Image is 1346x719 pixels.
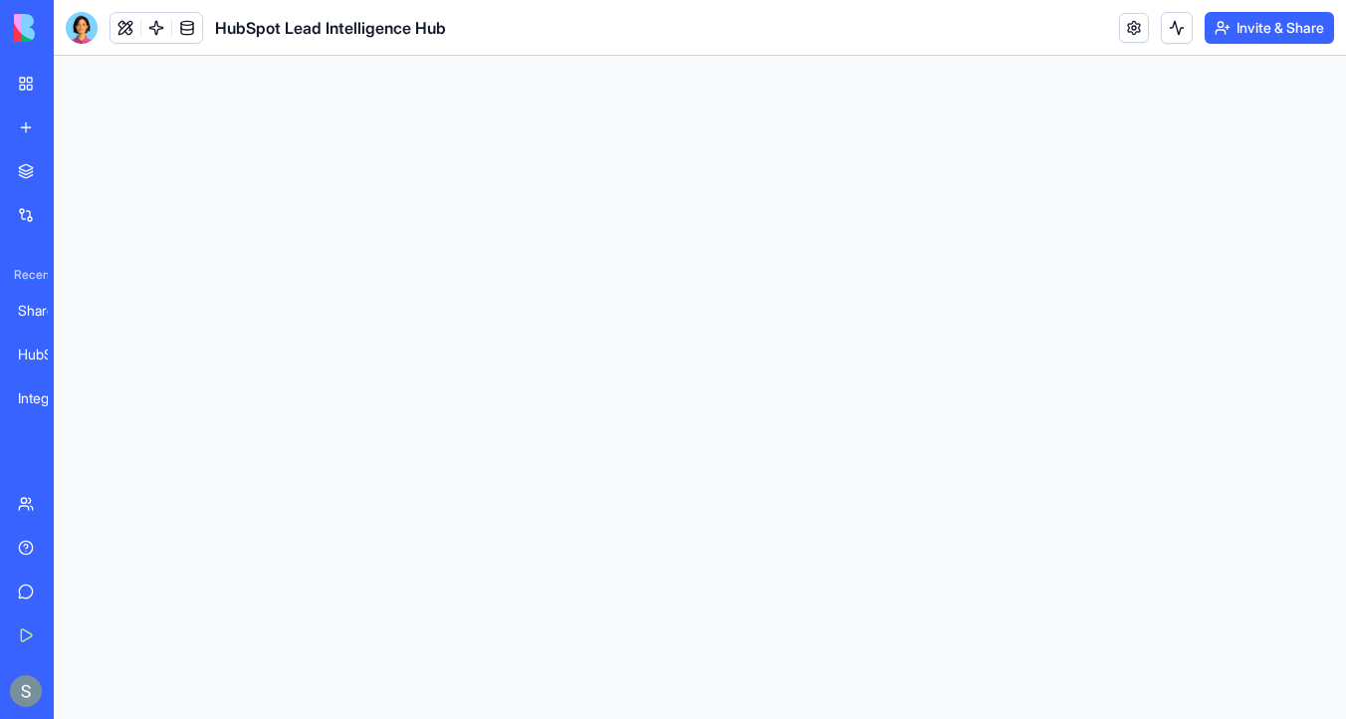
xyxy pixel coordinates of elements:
img: logo [14,14,137,42]
a: Integration Helper Tool [6,378,86,418]
div: SharePoint [18,301,74,321]
div: HubSpot Lead Intelligence Hub [18,345,74,364]
span: HubSpot Lead Intelligence Hub [215,16,446,40]
img: ACg8ocKnDTHbS00rqwWSHQfXf8ia04QnQtz5EDX_Ef5UNrjqV-k=s96-c [10,675,42,707]
span: Recent [6,267,48,283]
button: Invite & Share [1205,12,1334,44]
a: SharePoint [6,291,86,331]
a: HubSpot Lead Intelligence Hub [6,335,86,374]
div: Integration Helper Tool [18,388,74,408]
